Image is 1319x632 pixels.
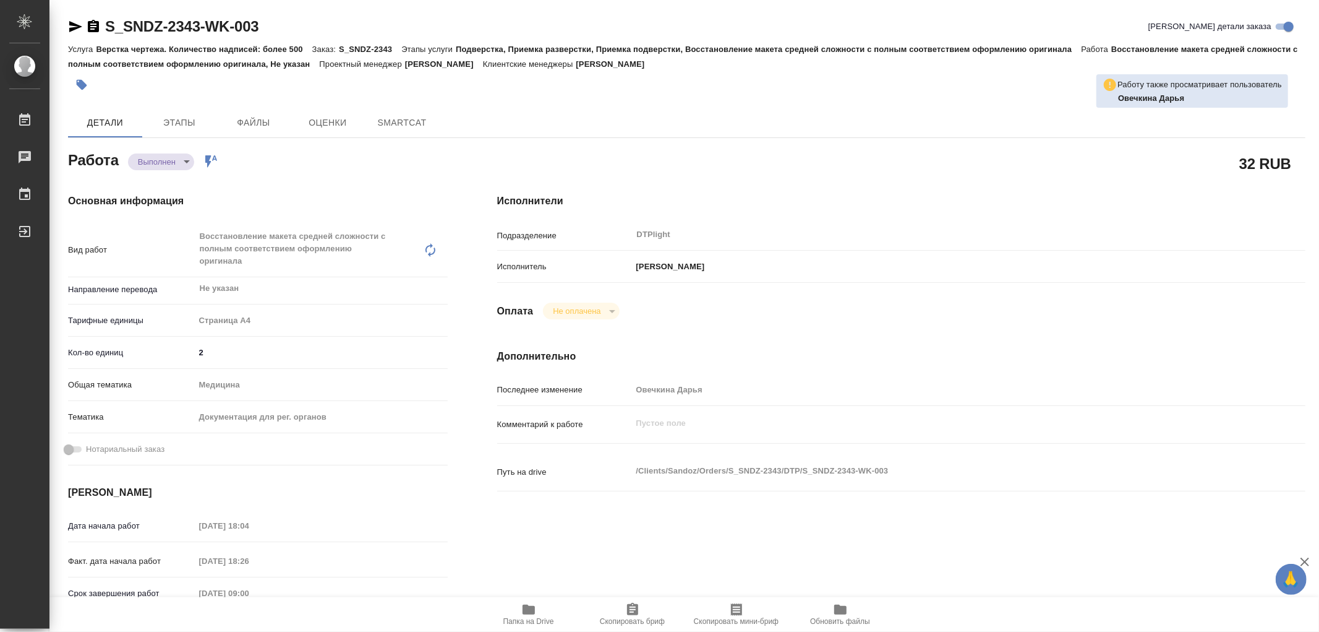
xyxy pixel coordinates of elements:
p: Общая тематика [68,379,195,391]
p: Срок завершения работ [68,587,195,600]
p: Кол-во единиц [68,347,195,359]
p: [PERSON_NAME] [576,59,654,69]
input: Пустое поле [195,517,303,535]
h4: Оплата [497,304,534,319]
p: Подверстка, Приемка разверстки, Приемка подверстки, Восстановление макета средней сложности с пол... [456,45,1081,54]
p: Последнее изменение [497,384,632,396]
div: Страница А4 [195,310,448,331]
span: Оценки [298,115,357,131]
p: Заказ: [312,45,339,54]
h2: Работа [68,148,119,170]
p: Дата начала работ [68,520,195,532]
p: Направление перевода [68,284,195,296]
p: Работу также просматривает пользователь [1117,79,1282,91]
div: Выполнен [128,154,194,170]
p: [PERSON_NAME] [632,261,705,273]
button: Скопировать ссылку для ЯМессенджера [68,19,83,34]
input: Пустое поле [195,584,303,602]
span: [PERSON_NAME] детали заказа [1148,20,1271,33]
button: 🙏 [1276,564,1307,595]
button: Скопировать ссылку [86,19,101,34]
textarea: /Clients/Sandoz/Orders/S_SNDZ-2343/DTP/S_SNDZ-2343-WK-003 [632,461,1238,482]
p: Путь на drive [497,466,632,478]
p: Услуга [68,45,96,54]
p: Исполнитель [497,261,632,273]
button: Обновить файлы [788,597,892,632]
input: Пустое поле [632,381,1238,399]
div: Выполнен [543,303,619,319]
button: Выполнен [134,157,179,167]
h4: [PERSON_NAME] [68,485,448,500]
button: Папка на Drive [477,597,581,632]
p: Тематика [68,411,195,423]
p: Верстка чертежа. Количество надписей: более 500 [96,45,312,54]
p: Клиентские менеджеры [483,59,576,69]
div: Документация для рег. органов [195,407,448,428]
h2: 32 RUB [1239,153,1291,174]
p: Этапы услуги [401,45,456,54]
span: Обновить файлы [810,617,870,626]
p: [PERSON_NAME] [405,59,483,69]
p: Работа [1081,45,1111,54]
span: Детали [75,115,135,131]
p: Тарифные единицы [68,314,195,327]
b: Овечкина Дарья [1118,93,1184,103]
p: Овечкина Дарья [1118,92,1282,105]
span: Скопировать мини-бриф [694,617,779,626]
a: S_SNDZ-2343-WK-003 [105,18,258,35]
span: Файлы [224,115,283,131]
span: Этапы [150,115,209,131]
p: S_SNDZ-2343 [339,45,401,54]
div: Медицина [195,374,448,396]
span: Скопировать бриф [600,617,665,626]
span: 🙏 [1281,566,1302,592]
h4: Исполнители [497,194,1305,209]
span: Папка на Drive [503,617,554,626]
span: Нотариальный заказ [86,443,164,456]
button: Скопировать мини-бриф [685,597,788,632]
p: Проектный менеджер [319,59,404,69]
p: Вид работ [68,244,195,256]
p: Подразделение [497,230,632,242]
p: Факт. дата начала работ [68,555,195,568]
span: SmartCat [372,115,432,131]
p: Комментарий к работе [497,418,632,431]
input: Пустое поле [195,552,303,570]
h4: Основная информация [68,194,448,209]
button: Скопировать бриф [581,597,685,632]
h4: Дополнительно [497,349,1305,364]
input: ✎ Введи что-нибудь [195,344,448,361]
button: Не оплачена [549,306,604,316]
button: Добавить тэг [68,71,95,98]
